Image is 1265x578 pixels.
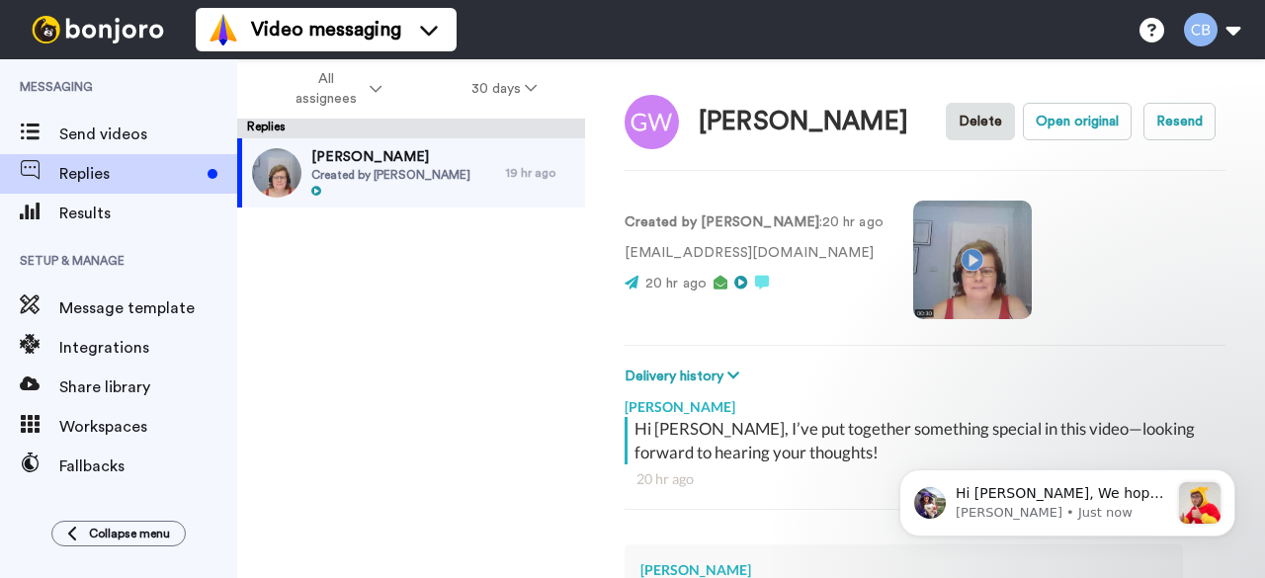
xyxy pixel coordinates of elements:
[625,215,819,229] strong: Created by [PERSON_NAME]
[1143,103,1216,140] button: Resend
[237,138,585,207] a: [PERSON_NAME]Created by [PERSON_NAME]19 hr ago
[59,375,237,399] span: Share library
[241,61,427,117] button: All assignees
[311,167,470,183] span: Created by [PERSON_NAME]
[59,336,237,360] span: Integrations
[59,296,237,320] span: Message template
[59,162,200,186] span: Replies
[59,123,237,146] span: Send videos
[634,417,1221,464] div: Hi [PERSON_NAME], I’ve put together something special in this video—looking forward to hearing yo...
[946,103,1015,140] button: Delete
[625,366,745,387] button: Delivery history
[699,108,908,136] div: [PERSON_NAME]
[252,148,301,198] img: 272171ea-6837-4f31-ac15-72273516540c-thumb.jpg
[645,277,707,290] span: 20 hr ago
[625,243,884,264] p: [EMAIL_ADDRESS][DOMAIN_NAME]
[427,71,582,107] button: 30 days
[625,95,679,149] img: Image of Grace Wilson-Dalby
[311,147,470,167] span: [PERSON_NAME]
[208,14,239,45] img: vm-color.svg
[1023,103,1132,140] button: Open original
[636,469,1214,489] div: 20 hr ago
[625,212,884,233] p: : 20 hr ago
[625,387,1225,417] div: [PERSON_NAME]
[51,521,186,546] button: Collapse menu
[286,69,366,109] span: All assignees
[870,430,1265,568] iframe: Intercom notifications message
[237,119,585,138] div: Replies
[24,16,172,43] img: bj-logo-header-white.svg
[251,16,401,43] span: Video messaging
[89,526,170,541] span: Collapse menu
[506,165,575,181] div: 19 hr ago
[59,415,237,439] span: Workspaces
[59,202,237,225] span: Results
[59,454,237,478] span: Fallbacks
